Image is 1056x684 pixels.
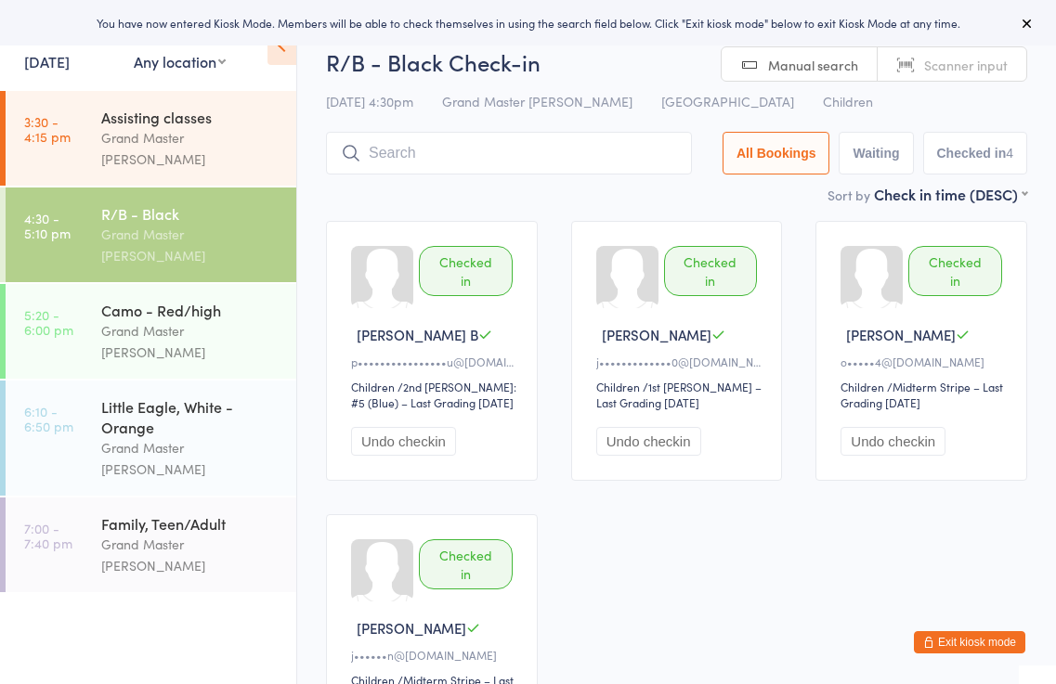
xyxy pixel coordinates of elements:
[24,404,73,433] time: 6:10 - 6:50 pm
[6,381,296,496] a: 6:10 -6:50 pmLittle Eagle, White - OrangeGrand Master [PERSON_NAME]
[839,132,913,174] button: Waiting
[351,427,456,456] button: Undo checkin
[596,354,763,369] div: j•••••••••••••0@[DOMAIN_NAME]
[602,325,711,344] span: [PERSON_NAME]
[24,521,72,550] time: 7:00 - 7:40 pm
[24,307,73,337] time: 5:20 - 6:00 pm
[596,379,640,394] div: Children
[357,618,466,638] span: [PERSON_NAME]
[101,320,280,363] div: Grand Master [PERSON_NAME]
[101,107,280,127] div: Assisting classes
[30,15,1026,31] div: You have now entered Kiosk Mode. Members will be able to check themselves in using the search fie...
[1006,146,1013,161] div: 4
[841,379,884,394] div: Children
[923,132,1028,174] button: Checked in4
[841,427,945,456] button: Undo checkin
[874,184,1027,204] div: Check in time (DESC)
[357,325,478,344] span: [PERSON_NAME] B
[351,379,395,394] div: Children
[101,396,280,437] div: Little Eagle, White - Orange
[326,46,1027,77] h2: R/B - Black Check-in
[661,92,794,110] span: [GEOGRAPHIC_DATA]
[846,325,956,344] span: [PERSON_NAME]
[351,379,516,410] span: / 2nd [PERSON_NAME]: #5 (Blue) – Last Grading [DATE]
[828,186,870,204] label: Sort by
[101,224,280,266] div: Grand Master [PERSON_NAME]
[101,127,280,170] div: Grand Master [PERSON_NAME]
[442,92,632,110] span: Grand Master [PERSON_NAME]
[351,647,518,663] div: j••••••n@[DOMAIN_NAME]
[6,284,296,379] a: 5:20 -6:00 pmCamo - Red/highGrand Master [PERSON_NAME]
[664,246,758,296] div: Checked in
[326,132,692,174] input: Search
[419,539,513,589] div: Checked in
[419,246,513,296] div: Checked in
[6,497,296,592] a: 7:00 -7:40 pmFamily, Teen/AdultGrand Master [PERSON_NAME]
[101,203,280,224] div: R/B - Black
[596,379,762,410] span: / 1st [PERSON_NAME] – Last Grading [DATE]
[101,534,280,576] div: Grand Master [PERSON_NAME]
[723,132,830,174] button: All Bookings
[24,211,71,240] time: 4:30 - 5:10 pm
[101,300,280,320] div: Camo - Red/high
[823,92,873,110] span: Children
[351,354,518,369] div: p••••••••••••••••u@[DOMAIN_NAME]
[908,246,1002,296] div: Checked in
[24,114,71,144] time: 3:30 - 4:15 pm
[101,437,280,480] div: Grand Master [PERSON_NAME]
[924,56,1008,74] span: Scanner input
[914,631,1025,653] button: Exit kiosk mode
[6,91,296,186] a: 3:30 -4:15 pmAssisting classesGrand Master [PERSON_NAME]
[101,513,280,534] div: Family, Teen/Adult
[768,56,858,74] span: Manual search
[6,187,296,282] a: 4:30 -5:10 pmR/B - BlackGrand Master [PERSON_NAME]
[134,51,226,71] div: Any location
[24,51,70,71] a: [DATE]
[841,354,1008,369] div: o•••••4@[DOMAIN_NAME]
[841,379,1003,410] span: / Midterm Stripe – Last Grading [DATE]
[326,92,413,110] span: [DATE] 4:30pm
[596,427,701,456] button: Undo checkin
